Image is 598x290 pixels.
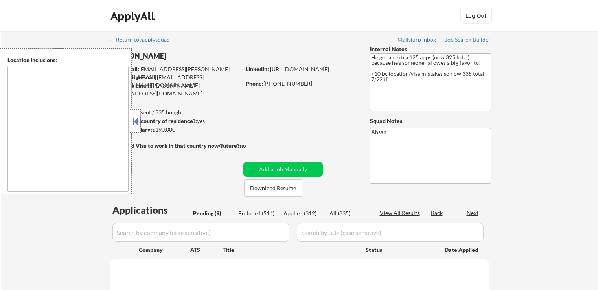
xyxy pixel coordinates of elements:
div: ATS [190,246,223,254]
div: ← Return to /applysquad [109,37,177,42]
div: [PERSON_NAME] [110,51,272,61]
a: [URL][DOMAIN_NAME] [270,66,329,72]
a: ← Return to /applysquad [109,37,177,44]
div: no [240,142,262,150]
button: Log Out [460,8,492,24]
div: Applied (312) [283,209,323,217]
div: [EMAIL_ADDRESS][PERSON_NAME][DOMAIN_NAME] [110,65,241,81]
div: Excluded (514) [238,209,278,217]
div: Company [139,246,190,254]
strong: Can work in country of residence?: [110,117,197,124]
div: 312 sent / 335 bought [110,108,241,116]
button: Download Resume [244,179,302,197]
button: Add a Job Manually [243,162,323,177]
div: [EMAIL_ADDRESS][PERSON_NAME][DOMAIN_NAME] [110,73,241,89]
div: Squad Notes [370,117,491,125]
div: Next [467,209,479,217]
div: Internal Notes [370,45,491,53]
div: Pending (9) [193,209,232,217]
div: Location Inclusions: [7,56,129,64]
div: [PHONE_NUMBER] [246,80,357,88]
input: Search by company (case sensitive) [112,223,289,242]
div: [PERSON_NAME][EMAIL_ADDRESS][DOMAIN_NAME] [110,82,241,97]
a: Mailslurp Inbox [397,37,437,44]
div: Title [223,246,358,254]
div: yes [110,117,238,125]
input: Search by title (case sensitive) [297,223,484,242]
div: ApplyAll [110,9,157,23]
div: Job Search Builder [445,37,491,42]
div: Back [431,209,443,217]
strong: Will need Visa to work in that country now/future?: [110,142,241,149]
div: Date Applied [445,246,479,254]
strong: LinkedIn: [246,66,269,72]
div: Mailslurp Inbox [397,37,437,42]
strong: Phone: [246,80,263,87]
div: All (835) [329,209,369,217]
div: $190,000 [110,126,241,134]
div: Applications [112,206,190,215]
div: View All Results [380,209,422,217]
div: Status [366,242,433,257]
